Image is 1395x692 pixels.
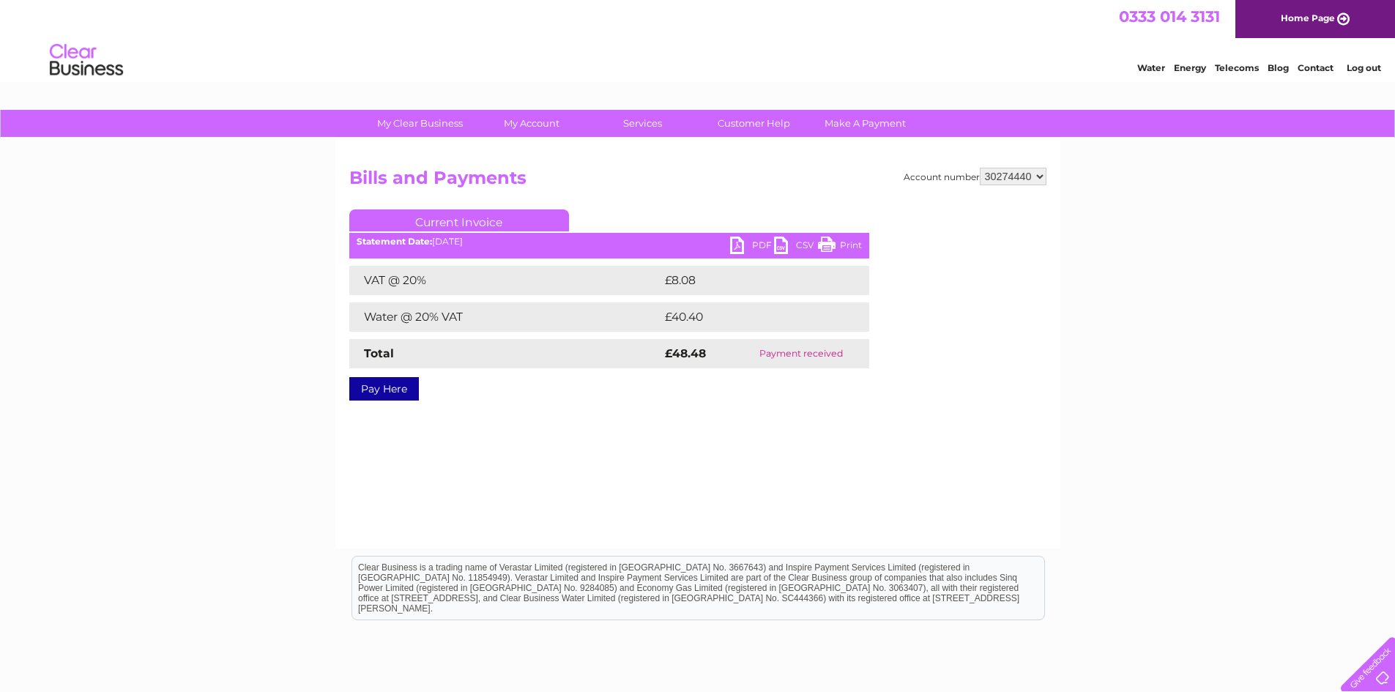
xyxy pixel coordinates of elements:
[661,266,836,295] td: £8.08
[349,237,869,247] div: [DATE]
[904,168,1046,185] div: Account number
[774,237,818,258] a: CSV
[360,110,480,137] a: My Clear Business
[1268,62,1289,73] a: Blog
[1347,62,1381,73] a: Log out
[349,377,419,401] a: Pay Here
[357,236,432,247] b: Statement Date:
[582,110,703,137] a: Services
[1298,62,1333,73] a: Contact
[352,8,1044,71] div: Clear Business is a trading name of Verastar Limited (registered in [GEOGRAPHIC_DATA] No. 3667643...
[693,110,814,137] a: Customer Help
[49,38,124,83] img: logo.png
[661,302,841,332] td: £40.40
[665,346,706,360] strong: £48.48
[818,237,862,258] a: Print
[471,110,592,137] a: My Account
[349,302,661,332] td: Water @ 20% VAT
[349,209,569,231] a: Current Invoice
[1119,7,1220,26] a: 0333 014 3131
[364,346,394,360] strong: Total
[730,237,774,258] a: PDF
[1174,62,1206,73] a: Energy
[349,168,1046,196] h2: Bills and Payments
[733,339,868,368] td: Payment received
[1215,62,1259,73] a: Telecoms
[805,110,926,137] a: Make A Payment
[1137,62,1165,73] a: Water
[349,266,661,295] td: VAT @ 20%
